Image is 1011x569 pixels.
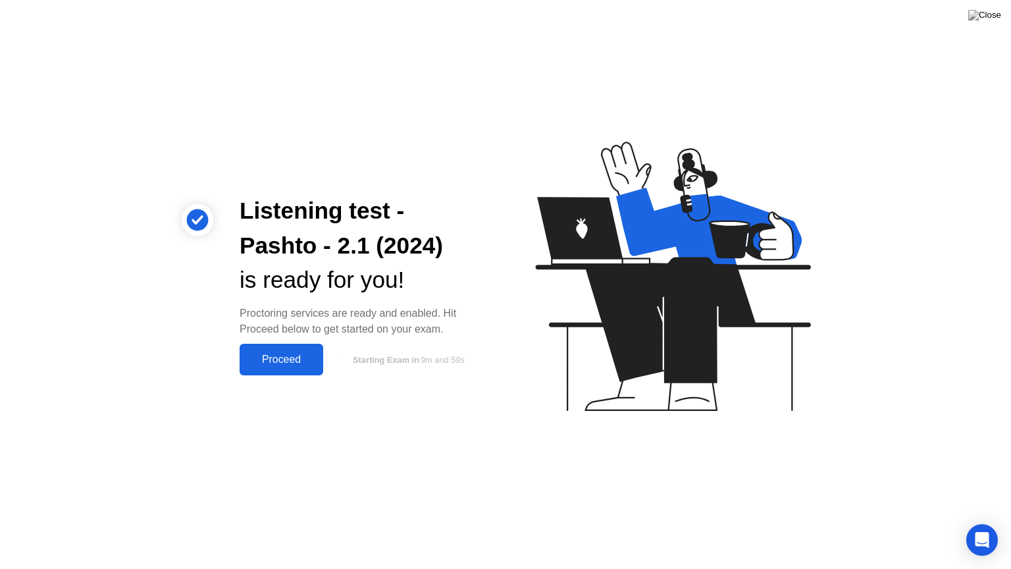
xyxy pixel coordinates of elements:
div: Proceed [244,354,319,366]
span: 9m and 59s [421,355,465,365]
div: Proctoring services are ready and enabled. Hit Proceed below to get started on your exam. [240,306,484,337]
div: Listening test - Pashto - 2.1 (2024) [240,194,484,263]
img: Close [968,10,1001,20]
div: is ready for you! [240,263,484,298]
div: Open Intercom Messenger [966,524,998,556]
button: Starting Exam in9m and 59s [330,347,484,372]
button: Proceed [240,344,323,375]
